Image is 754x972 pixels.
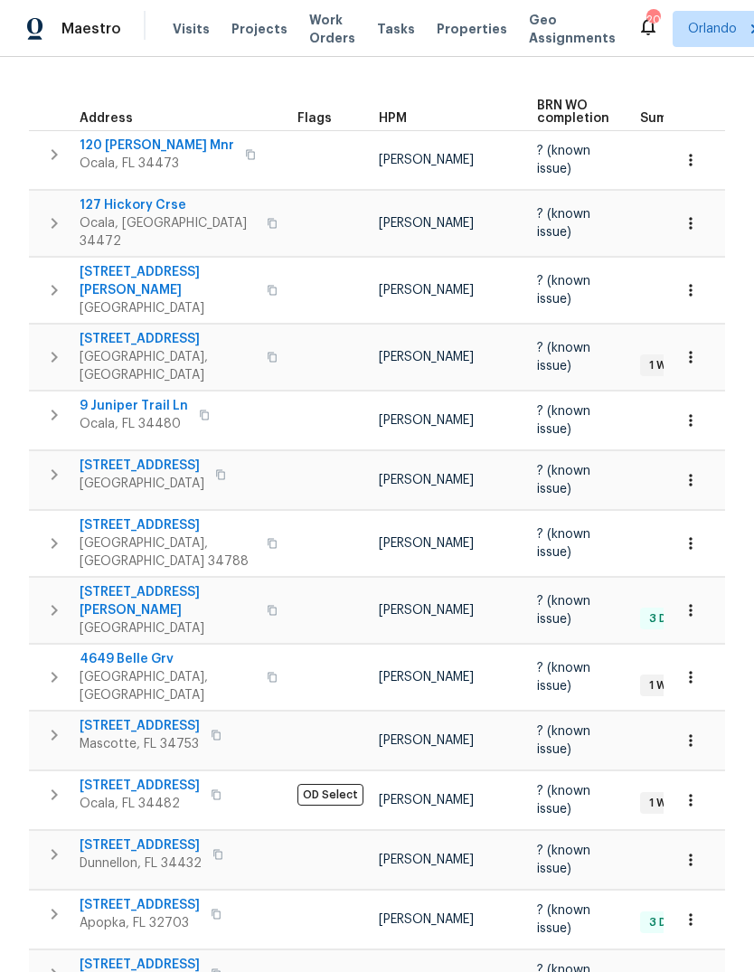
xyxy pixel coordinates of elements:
[642,678,683,694] span: 1 WIP
[537,208,590,239] span: ? (known issue)
[80,457,204,475] span: [STREET_ADDRESS]
[309,11,355,47] span: Work Orders
[537,662,590,693] span: ? (known issue)
[537,595,590,626] span: ? (known issue)
[80,155,234,173] span: Ocala, FL 34473
[379,854,474,866] span: [PERSON_NAME]
[80,583,256,619] span: [STREET_ADDRESS][PERSON_NAME]
[80,836,202,854] span: [STREET_ADDRESS]
[80,475,204,493] span: [GEOGRAPHIC_DATA]
[640,112,699,125] span: Summary
[529,11,616,47] span: Geo Assignments
[688,20,737,38] span: Orlando
[80,650,256,668] span: 4649 Belle Grv
[80,516,256,534] span: [STREET_ADDRESS]
[537,342,590,373] span: ? (known issue)
[537,904,590,935] span: ? (known issue)
[80,619,256,637] span: [GEOGRAPHIC_DATA]
[642,358,683,373] span: 1 WIP
[80,717,200,735] span: [STREET_ADDRESS]
[537,275,590,306] span: ? (known issue)
[80,397,188,415] span: 9 Juniper Trail Ln
[80,299,256,317] span: [GEOGRAPHIC_DATA]
[80,348,256,384] span: [GEOGRAPHIC_DATA], [GEOGRAPHIC_DATA]
[537,725,590,756] span: ? (known issue)
[379,671,474,684] span: [PERSON_NAME]
[537,845,590,875] span: ? (known issue)
[646,11,659,29] div: 20
[80,112,133,125] span: Address
[642,915,694,930] span: 3 Done
[80,735,200,753] span: Mascotte, FL 34753
[537,405,590,436] span: ? (known issue)
[61,20,121,38] span: Maestro
[297,112,332,125] span: Flags
[537,785,590,816] span: ? (known issue)
[80,668,256,704] span: [GEOGRAPHIC_DATA], [GEOGRAPHIC_DATA]
[297,784,363,806] span: OD Select
[537,465,590,495] span: ? (known issue)
[80,415,188,433] span: Ocala, FL 34480
[379,474,474,486] span: [PERSON_NAME]
[379,913,474,926] span: [PERSON_NAME]
[80,795,200,813] span: Ocala, FL 34482
[80,263,256,299] span: [STREET_ADDRESS][PERSON_NAME]
[80,534,256,571] span: [GEOGRAPHIC_DATA], [GEOGRAPHIC_DATA] 34788
[80,914,200,932] span: Apopka, FL 32703
[80,777,200,795] span: [STREET_ADDRESS]
[642,611,694,627] span: 3 Done
[377,23,415,35] span: Tasks
[379,217,474,230] span: [PERSON_NAME]
[231,20,287,38] span: Projects
[379,351,474,363] span: [PERSON_NAME]
[642,796,683,811] span: 1 WIP
[80,330,256,348] span: [STREET_ADDRESS]
[537,145,590,175] span: ? (known issue)
[379,537,474,550] span: [PERSON_NAME]
[379,734,474,747] span: [PERSON_NAME]
[80,137,234,155] span: 120 [PERSON_NAME] Mnr
[173,20,210,38] span: Visits
[379,112,407,125] span: HPM
[379,414,474,427] span: [PERSON_NAME]
[379,284,474,297] span: [PERSON_NAME]
[379,154,474,166] span: [PERSON_NAME]
[80,896,200,914] span: [STREET_ADDRESS]
[80,196,256,214] span: 127 Hickory Crse
[80,214,256,250] span: Ocala, [GEOGRAPHIC_DATA] 34472
[80,854,202,873] span: Dunnellon, FL 34432
[379,794,474,807] span: [PERSON_NAME]
[437,20,507,38] span: Properties
[537,99,609,125] span: BRN WO completion
[379,604,474,617] span: [PERSON_NAME]
[537,528,590,559] span: ? (known issue)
